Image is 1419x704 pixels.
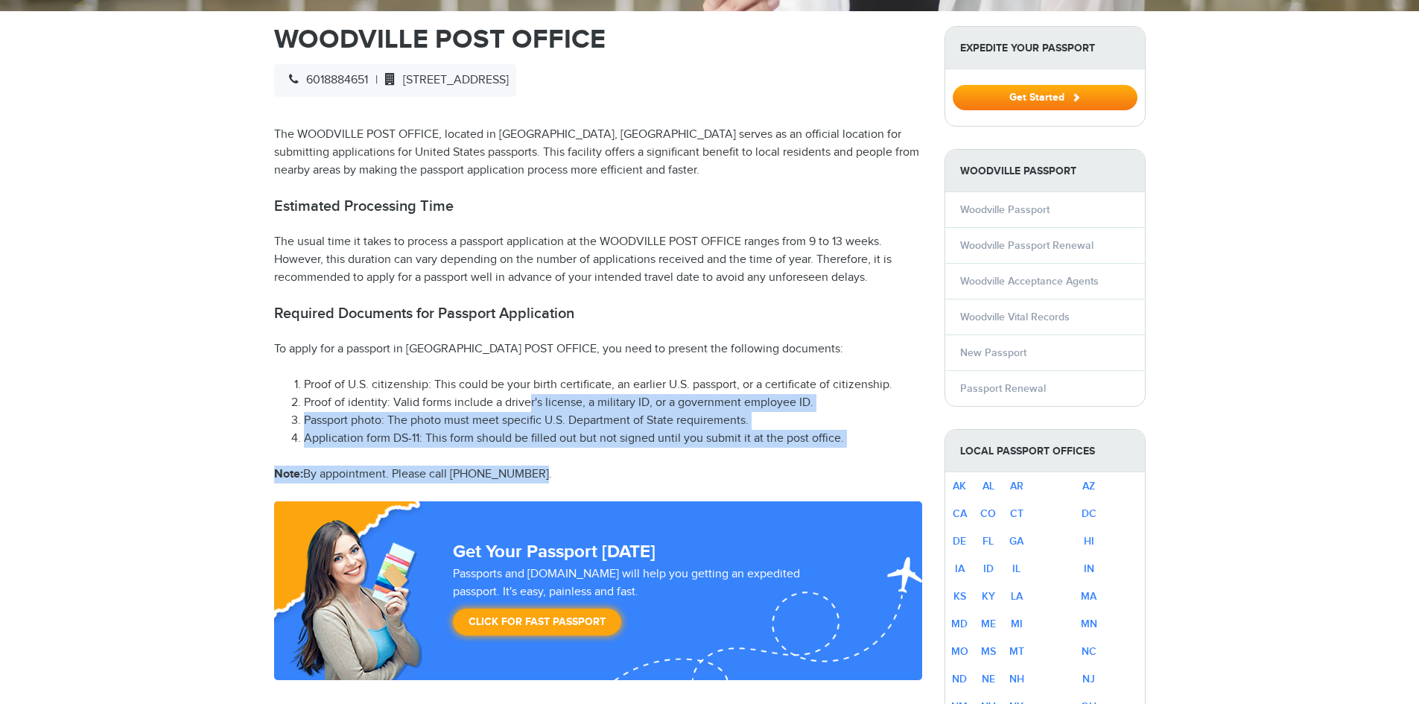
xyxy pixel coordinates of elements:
[282,73,368,87] span: 6018884651
[1012,562,1020,575] a: IL
[960,203,1050,216] a: Woodville Passport
[960,311,1070,323] a: Woodville Vital Records
[960,275,1099,288] a: Woodville Acceptance Agents
[1082,480,1095,492] a: AZ
[274,26,922,53] h1: WOODVILLE POST OFFICE
[304,412,922,430] li: Passport photo: The photo must meet specific U.S. Department of State requirements.
[982,480,994,492] a: AL
[378,73,509,87] span: [STREET_ADDRESS]
[1011,618,1023,630] a: MI
[304,430,922,448] li: Application form DS-11: This form should be filled out but not signed until you submit it at the ...
[953,590,966,603] a: KS
[1011,590,1023,603] a: LA
[274,197,922,215] h2: Estimated Processing Time
[960,382,1046,395] a: Passport Renewal
[955,562,965,575] a: IA
[1009,535,1023,548] a: GA
[453,609,621,635] a: Click for Fast Passport
[1084,535,1094,548] a: HI
[983,562,994,575] a: ID
[274,233,922,287] p: The usual time it takes to process a passport application at the WOODVILLE POST OFFICE ranges fro...
[982,673,995,685] a: NE
[945,150,1145,192] strong: Woodville Passport
[960,239,1093,252] a: Woodville Passport Renewal
[952,673,967,685] a: ND
[1010,480,1023,492] a: AR
[980,507,996,520] a: CO
[953,535,966,548] a: DE
[274,64,516,97] div: |
[304,376,922,394] li: Proof of U.S. citizenship: This could be your birth certificate, an earlier U.S. passport, or a c...
[981,645,996,658] a: MS
[945,430,1145,472] strong: Local Passport Offices
[982,535,994,548] a: FL
[1082,507,1096,520] a: DC
[953,507,967,520] a: CA
[274,467,303,481] strong: Note:
[951,645,968,658] a: MO
[960,346,1026,359] a: New Passport
[981,618,996,630] a: ME
[447,565,854,643] div: Passports and [DOMAIN_NAME] will help you getting an expedited passport. It's easy, painless and ...
[1082,645,1096,658] a: NC
[274,126,922,180] p: The WOODVILLE POST OFFICE, located in [GEOGRAPHIC_DATA], [GEOGRAPHIC_DATA] serves as an official ...
[1081,590,1096,603] a: MA
[1009,673,1024,685] a: NH
[1084,562,1094,575] a: IN
[945,27,1145,69] strong: Expedite Your Passport
[1081,618,1097,630] a: MN
[274,340,922,358] p: To apply for a passport in [GEOGRAPHIC_DATA] POST OFFICE, you need to present the following docum...
[1009,645,1024,658] a: MT
[1010,507,1023,520] a: CT
[953,91,1137,103] a: Get Started
[951,618,968,630] a: MD
[953,480,966,492] a: AK
[982,590,995,603] a: KY
[453,541,655,562] strong: Get Your Passport [DATE]
[1082,673,1095,685] a: NJ
[953,85,1137,110] button: Get Started
[304,394,922,412] li: Proof of identity: Valid forms include a driver's license, a military ID, or a government employe...
[274,305,922,323] h2: Required Documents for Passport Application
[274,466,922,483] p: By appointment. Please call [PHONE_NUMBER].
